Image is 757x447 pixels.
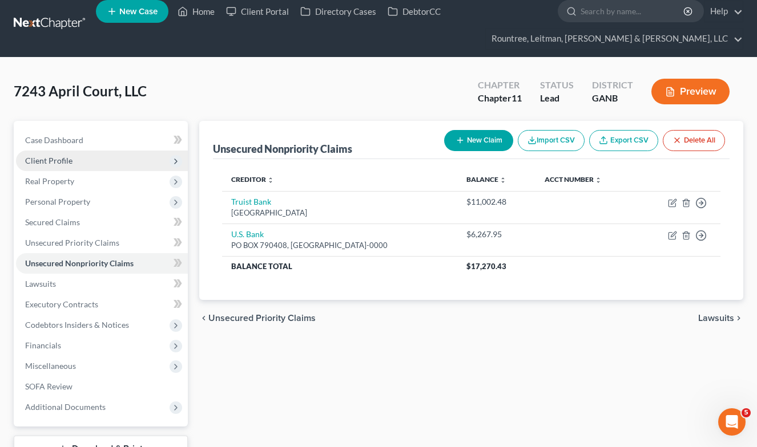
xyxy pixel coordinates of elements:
div: PO BOX 790408, [GEOGRAPHIC_DATA]-0000 [231,240,448,251]
span: Unsecured Priority Claims [25,238,119,247]
div: Chapter [478,79,522,92]
button: chevron_left Unsecured Priority Claims [199,314,316,323]
div: Status [540,79,574,92]
span: Miscellaneous [25,361,76,371]
i: unfold_more [500,177,506,184]
a: Acct Number unfold_more [545,175,602,184]
div: [GEOGRAPHIC_DATA] [231,208,448,218]
a: U.S. Bank [231,229,264,239]
button: Lawsuits chevron_right [698,314,743,323]
span: Client Profile [25,156,73,165]
div: Lead [540,92,574,105]
input: Search by name... [581,1,685,22]
i: chevron_right [734,314,743,323]
button: Import CSV [518,130,585,151]
a: Directory Cases [295,1,382,22]
a: Export CSV [589,130,658,151]
div: $11,002.48 [466,196,526,208]
span: 11 [512,92,522,103]
a: Unsecured Nonpriority Claims [16,253,188,274]
div: Chapter [478,92,522,105]
span: 5 [742,408,751,417]
span: Unsecured Nonpriority Claims [25,258,134,268]
a: Home [172,1,220,22]
span: SOFA Review [25,381,73,391]
div: Unsecured Nonpriority Claims [213,142,352,156]
span: Additional Documents [25,402,106,412]
a: DebtorCC [382,1,446,22]
span: Case Dashboard [25,135,83,145]
span: Lawsuits [25,279,56,288]
a: Help [704,1,743,22]
i: unfold_more [267,177,274,184]
span: Lawsuits [698,314,734,323]
span: 7243 April Court, LLC [14,83,147,99]
button: New Claim [444,130,513,151]
iframe: Intercom live chat [718,408,746,436]
a: Case Dashboard [16,130,188,151]
a: Truist Bank [231,197,271,206]
a: Unsecured Priority Claims [16,233,188,253]
span: Codebtors Insiders & Notices [25,320,129,330]
div: District [592,79,633,92]
span: Unsecured Priority Claims [208,314,316,323]
div: GANB [592,92,633,105]
span: Secured Claims [25,217,80,227]
a: Balance unfold_more [466,175,506,184]
span: Executory Contracts [25,299,98,309]
i: unfold_more [595,177,602,184]
button: Delete All [663,130,725,151]
i: chevron_left [199,314,208,323]
span: Personal Property [25,197,90,206]
a: Executory Contracts [16,294,188,315]
th: Balance Total [222,256,457,277]
span: Financials [25,340,61,350]
a: SOFA Review [16,376,188,397]
a: Secured Claims [16,212,188,233]
a: Lawsuits [16,274,188,294]
div: $6,267.95 [466,229,526,240]
span: New Case [119,7,158,16]
a: Creditor unfold_more [231,175,274,184]
span: $17,270.43 [466,262,506,271]
a: Rountree, Leitman, [PERSON_NAME] & [PERSON_NAME], LLC [486,29,743,49]
span: Real Property [25,176,74,186]
a: Client Portal [220,1,295,22]
button: Preview [651,79,730,104]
